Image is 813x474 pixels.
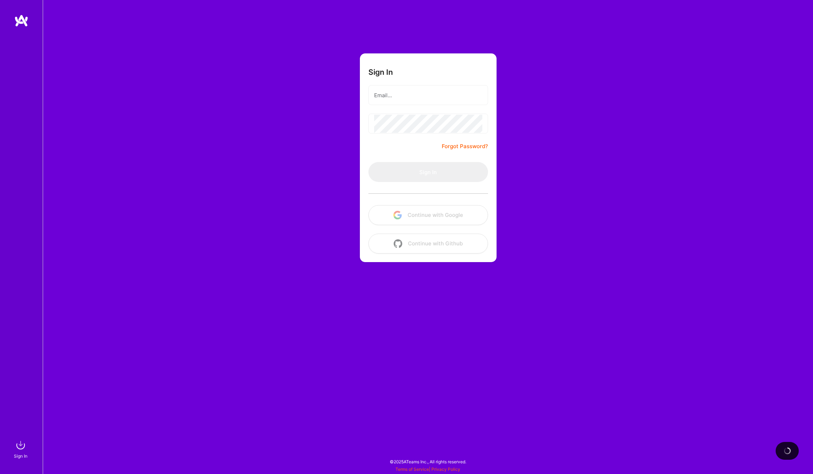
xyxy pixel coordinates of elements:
[395,467,460,472] span: |
[393,211,402,219] img: icon
[368,68,393,77] h3: Sign In
[15,438,28,460] a: sign inSign In
[14,438,28,452] img: sign in
[394,239,402,248] img: icon
[431,467,460,472] a: Privacy Policy
[783,447,791,455] img: loading
[368,234,488,254] button: Continue with Github
[14,14,28,27] img: logo
[442,142,488,151] a: Forgot Password?
[14,452,27,460] div: Sign In
[368,162,488,182] button: Sign In
[368,205,488,225] button: Continue with Google
[43,453,813,470] div: © 2025 ATeams Inc., All rights reserved.
[395,467,429,472] a: Terms of Service
[374,86,482,104] input: Email...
